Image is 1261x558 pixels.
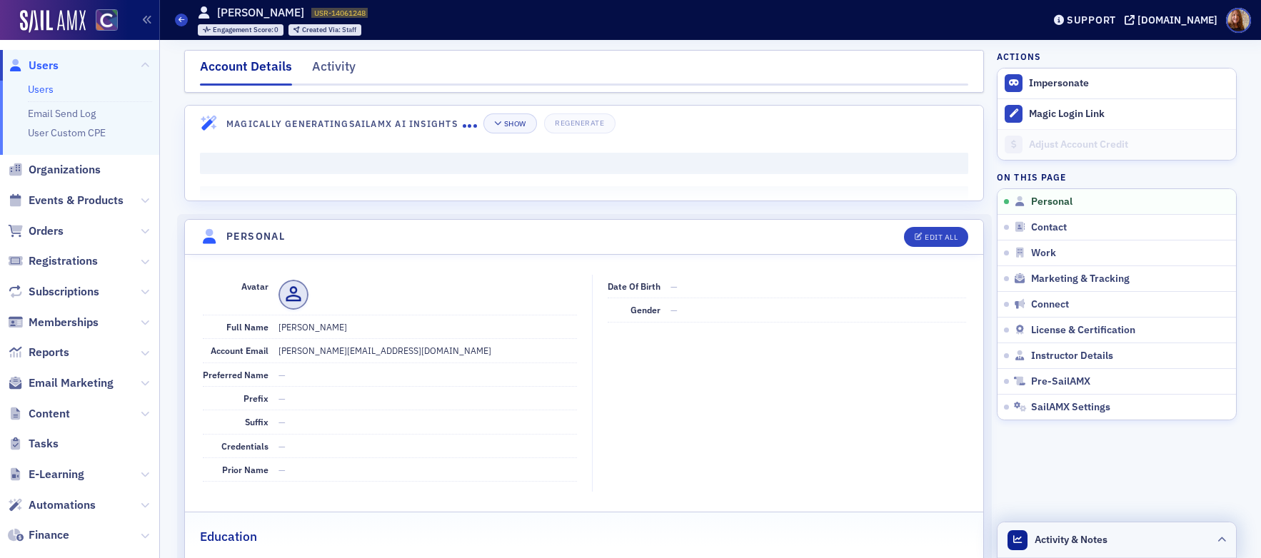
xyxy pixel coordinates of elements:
[1137,14,1217,26] div: [DOMAIN_NAME]
[29,406,70,422] span: Content
[213,25,275,34] span: Engagement Score :
[8,315,99,330] a: Memberships
[8,345,69,360] a: Reports
[1031,221,1067,234] span: Contact
[241,280,268,292] span: Avatar
[1031,273,1130,285] span: Marketing & Tracking
[278,339,577,362] dd: [PERSON_NAME][EMAIL_ADDRESS][DOMAIN_NAME]
[288,24,361,36] div: Created Via: Staff
[997,50,1041,63] h4: Actions
[8,436,59,452] a: Tasks
[28,83,54,96] a: Users
[29,193,124,208] span: Events & Products
[29,58,59,73] span: Users
[213,26,279,34] div: 0
[8,253,98,269] a: Registrations
[8,223,64,239] a: Orders
[278,369,286,380] span: —
[925,233,958,241] div: Edit All
[1029,77,1089,90] button: Impersonate
[1029,138,1229,151] div: Adjust Account Credit
[278,464,286,475] span: —
[29,436,59,452] span: Tasks
[28,107,96,120] a: Email Send Log
[997,171,1237,183] h4: On this page
[278,416,286,427] span: —
[29,315,99,330] span: Memberships
[29,497,96,513] span: Automations
[8,162,101,178] a: Organizations
[278,440,286,452] span: —
[278,315,577,338] dd: [PERSON_NAME]
[8,467,84,482] a: E-Learning
[29,527,69,543] span: Finance
[198,24,284,36] div: Engagement Score: 0
[8,527,69,543] a: Finance
[278,392,286,404] span: —
[504,120,526,128] div: Show
[1031,196,1072,208] span: Personal
[203,369,268,380] span: Preferred Name
[29,253,98,269] span: Registrations
[29,375,114,391] span: Email Marketing
[670,304,678,315] span: —
[29,284,99,300] span: Subscriptions
[200,527,257,546] h2: Education
[226,229,285,244] h4: Personal
[226,117,463,130] h4: Magically Generating SailAMX AI Insights
[608,280,660,292] span: Date of Birth
[8,193,124,208] a: Events & Products
[1031,350,1113,362] span: Instructor Details
[1031,375,1090,388] span: Pre-SailAMX
[302,25,342,34] span: Created Via :
[998,129,1236,160] a: Adjust Account Credit
[221,440,268,452] span: Credentials
[670,280,678,292] span: —
[1031,324,1135,337] span: License & Certification
[1031,298,1069,311] span: Connect
[211,345,268,356] span: Account Email
[1125,15,1222,25] button: [DOMAIN_NAME]
[96,9,118,31] img: SailAMX
[86,9,118,34] a: View Homepage
[1029,108,1229,121] div: Magic Login Link
[312,57,356,83] div: Activity
[245,416,268,427] span: Suffix
[1035,532,1107,547] span: Activity & Notes
[904,227,968,247] button: Edit All
[544,113,615,133] button: Regenerate
[1226,8,1251,33] span: Profile
[1067,14,1116,26] div: Support
[217,5,304,21] h1: [PERSON_NAME]
[314,8,366,18] span: USR-14061248
[29,223,64,239] span: Orders
[630,304,660,315] span: Gender
[29,162,101,178] span: Organizations
[483,113,537,133] button: Show
[302,26,356,34] div: Staff
[28,126,106,139] a: User Custom CPE
[29,345,69,360] span: Reports
[8,58,59,73] a: Users
[243,392,268,404] span: Prefix
[20,10,86,33] img: SailAMX
[200,57,292,86] div: Account Details
[1031,401,1110,414] span: SailAMX Settings
[8,375,114,391] a: Email Marketing
[8,406,70,422] a: Content
[998,98,1236,129] button: Magic Login Link
[29,467,84,482] span: E-Learning
[1031,247,1056,260] span: Work
[8,284,99,300] a: Subscriptions
[222,464,268,475] span: Prior Name
[8,497,96,513] a: Automations
[226,321,268,333] span: Full Name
